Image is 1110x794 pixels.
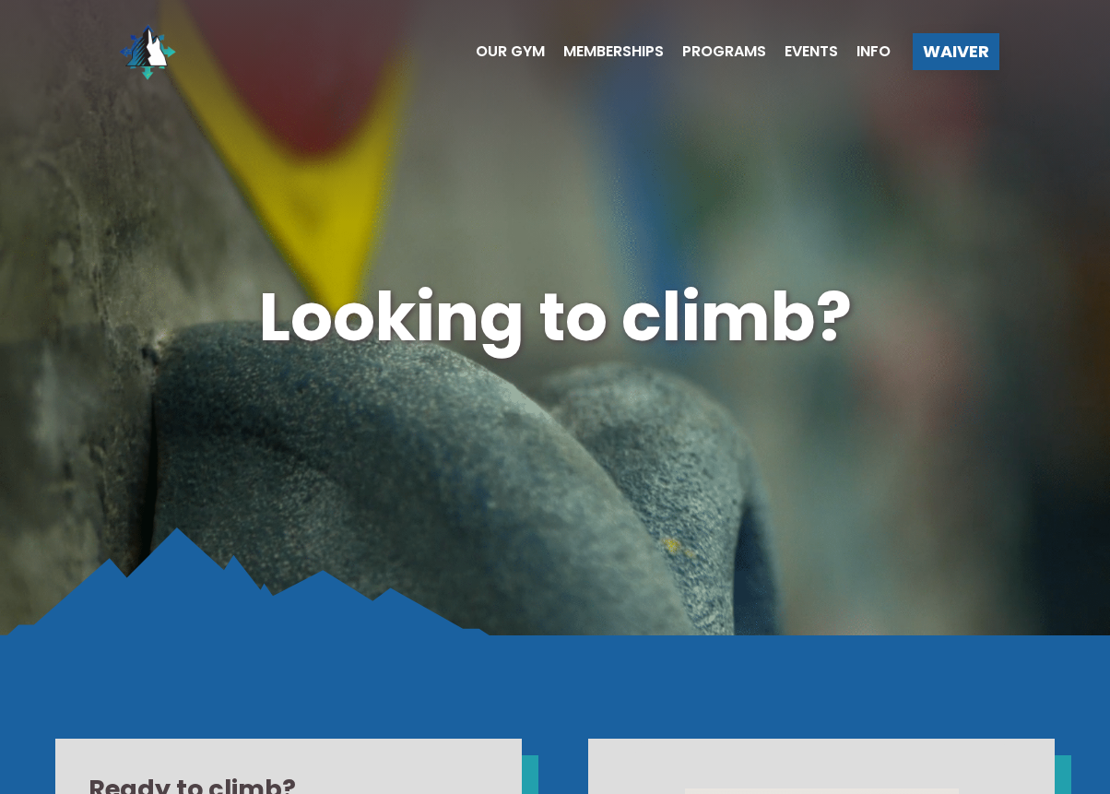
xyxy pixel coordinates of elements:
[545,44,664,59] a: Memberships
[785,44,838,59] span: Events
[664,44,766,59] a: Programs
[682,44,766,59] span: Programs
[563,44,664,59] span: Memberships
[923,43,989,60] span: Waiver
[913,33,999,70] a: Waiver
[766,44,838,59] a: Events
[476,44,545,59] span: Our Gym
[55,271,1055,364] h1: Looking to climb?
[111,15,184,89] img: North Wall Logo
[457,44,545,59] a: Our Gym
[856,44,891,59] span: Info
[838,44,891,59] a: Info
